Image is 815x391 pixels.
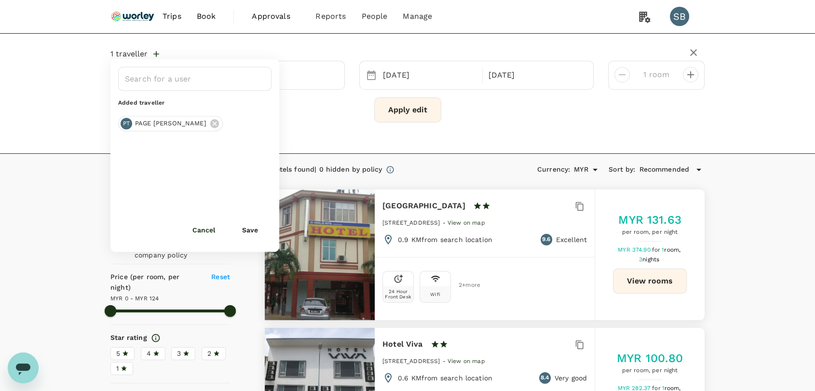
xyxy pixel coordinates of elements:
div: [DATE] [379,66,480,85]
h6: Hotel Viva [382,337,423,351]
div: [DATE] [485,66,586,85]
span: per room, per night [617,366,683,376]
div: PTPAGE [PERSON_NAME] [118,116,223,131]
div: 5 hotels found | 0 hidden by policy [265,164,382,175]
input: Add rooms [638,67,675,82]
span: MYR 374.90 [618,246,652,253]
button: Cancel [179,220,229,239]
button: Open [588,163,602,176]
p: 0.6 KM from search location [398,373,492,383]
input: Search for a user [122,69,253,88]
h5: MYR 131.63 [618,212,681,228]
h6: [GEOGRAPHIC_DATA] [382,199,465,213]
span: 9.6 [542,235,550,244]
div: Added traveller [118,98,272,108]
button: 1 traveller [110,49,159,59]
svg: Star ratings are awarded to properties to represent the quality of services, facilities, and amen... [151,333,161,343]
span: Trips [163,11,181,22]
div: Wifi [430,292,440,297]
button: Open [338,74,340,76]
span: for [652,246,662,253]
img: Ranhill Worley Sdn Bhd [110,6,155,27]
span: nights [642,256,659,263]
button: Open [266,77,268,79]
span: room, [664,246,680,253]
h6: Price (per room, per night) [110,272,200,293]
h6: Sort by : [609,164,635,175]
button: View rooms [613,269,687,294]
span: View on map [448,219,485,226]
p: 0.9 KM from search location [398,235,492,244]
h6: Currency : [537,164,570,175]
span: View on map [448,358,485,364]
span: 3 [177,349,181,359]
span: Recommended [639,164,689,175]
span: 3 [639,256,661,263]
p: Excellent [556,235,587,244]
span: [STREET_ADDRESS] [382,358,440,364]
span: Manage [403,11,432,22]
span: 2 + more [459,282,473,288]
span: 1 [116,364,119,374]
a: View on map [448,357,485,364]
span: 8.4 [540,373,549,383]
button: Apply edit [374,97,441,122]
iframe: Button to launch messaging window [8,352,39,383]
p: Very good [555,373,587,383]
span: 5 [116,349,120,359]
span: Reports [315,11,346,22]
span: 1 [662,246,682,253]
button: Save [229,220,272,239]
span: [STREET_ADDRESS] [382,219,440,226]
span: Approvals [252,11,300,22]
span: 2 [207,349,211,359]
span: 4 [147,349,151,359]
h6: Star rating [110,333,147,343]
a: View on map [448,218,485,226]
div: SB [670,7,689,26]
span: - [443,358,448,364]
span: PAGE [PERSON_NAME] [129,119,212,128]
span: Reset [211,273,230,281]
span: Book [197,11,216,22]
span: MYR 0 - MYR 124 [110,295,159,302]
button: decrease [683,67,698,82]
div: 24 Hour Front Desk [385,289,411,299]
h5: MYR 100.80 [617,351,683,366]
div: PT [121,118,132,129]
span: - [443,219,448,226]
span: per room, per night [618,228,681,237]
span: People [361,11,387,22]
